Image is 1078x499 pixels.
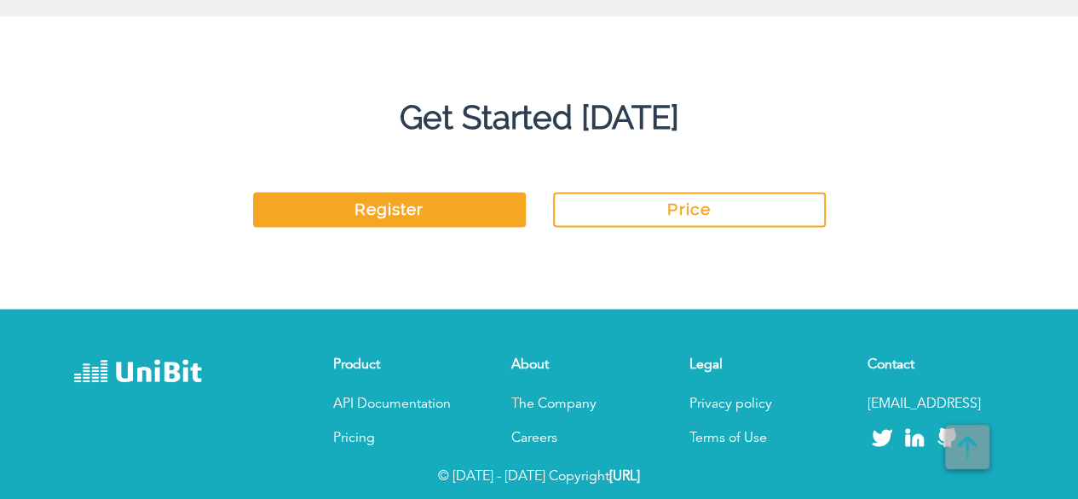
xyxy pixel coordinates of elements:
[511,393,648,414] p: The Company
[333,397,451,410] a: API Documentation
[689,357,826,373] h6: Legal
[689,431,767,444] a: Terms of Use
[54,466,1025,486] p: © [DATE] - [DATE] Copyright
[553,192,826,227] a: Price
[609,469,640,483] strong: [URL]
[945,425,989,469] img: backtop.94947c9.png
[333,431,375,444] a: Pricing
[253,192,526,227] a: Register
[74,357,202,388] img: logo-white.b5ed765.png
[868,393,1004,414] p: [EMAIL_ADDRESS]
[689,397,772,410] a: Privacy policy
[868,357,1004,373] h6: Contact
[333,357,470,373] h6: Product
[511,431,557,444] a: Careers
[511,357,648,373] h6: About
